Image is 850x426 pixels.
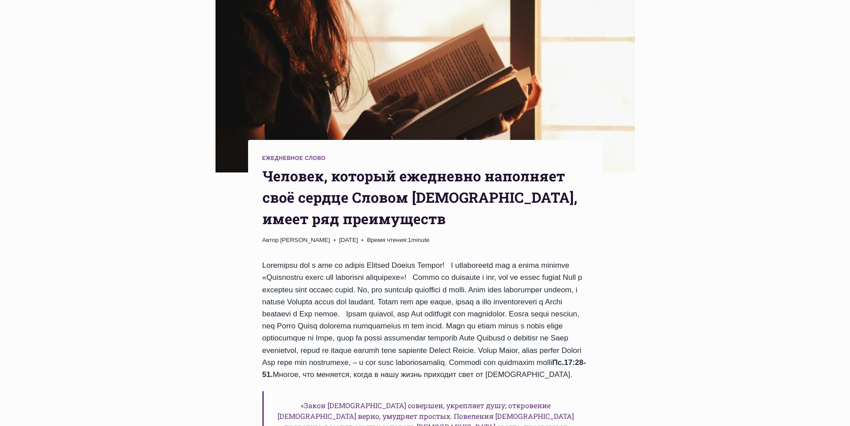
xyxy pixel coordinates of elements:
[367,237,408,243] span: Время чтения:
[262,165,588,229] h1: Человек, который ежедневно наполняет своё сердце Словом [DEMOGRAPHIC_DATA], имеет ряд преимуществ
[339,235,358,245] time: [DATE]
[367,235,429,245] span: 1
[262,155,326,161] a: Ежедневное слово
[411,237,430,243] span: minute
[262,235,279,245] span: Автор
[280,237,330,243] a: [PERSON_NAME]
[262,358,586,379] strong: Пс.17:28-51.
